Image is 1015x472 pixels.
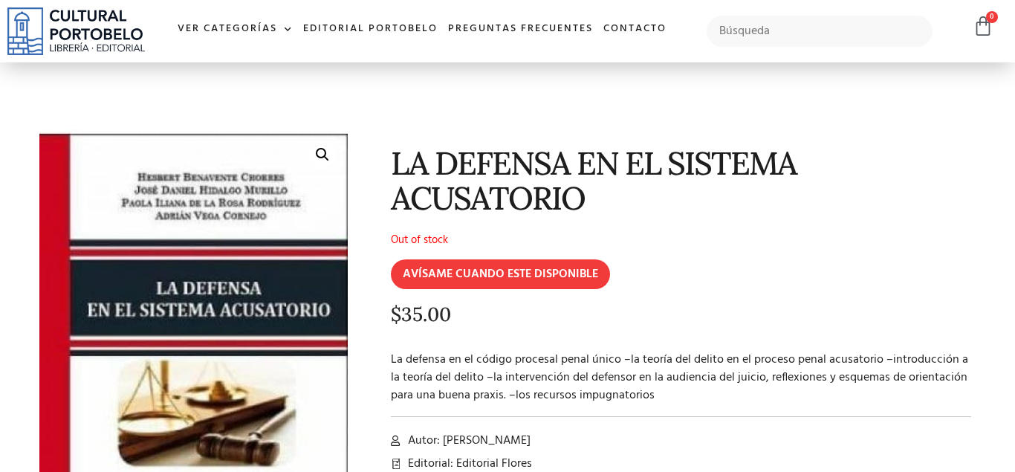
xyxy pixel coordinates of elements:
a: Preguntas frecuentes [443,13,598,45]
a: 🔍 [309,141,336,168]
p: La defensa en el código procesal penal único –la teoría del delito en el proceso penal acusatorio... [391,351,971,404]
input: AVÍSAME CUANDO ESTE DISPONIBLE [391,259,610,289]
p: Out of stock [391,231,971,249]
a: Ver Categorías [172,13,298,45]
a: Contacto [598,13,672,45]
span: 0 [986,11,998,23]
input: Búsqueda [707,16,933,47]
span: Autor: [PERSON_NAME] [404,432,531,450]
a: 0 [973,16,993,37]
bdi: 35.00 [391,302,451,326]
a: Editorial Portobelo [298,13,443,45]
span: $ [391,302,401,326]
h1: LA DEFENSA EN EL SISTEMA ACUSATORIO [391,146,971,216]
